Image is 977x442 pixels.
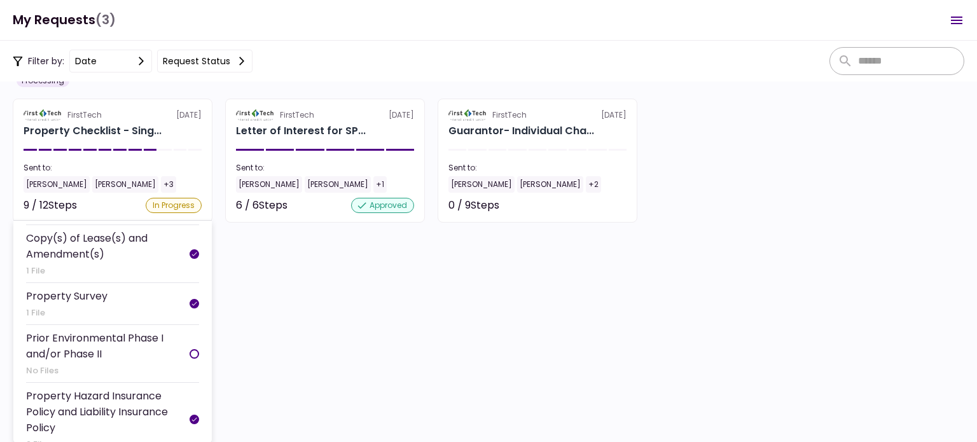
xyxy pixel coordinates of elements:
h1: My Requests [13,7,116,33]
div: approved [351,198,414,213]
button: date [69,50,152,73]
img: Partner logo [236,109,275,121]
div: [PERSON_NAME] [305,176,371,193]
div: +1 [373,176,387,193]
div: In Progress [146,198,202,213]
div: FirstTech [492,109,527,121]
div: Prior Environmental Phase I and/or Phase II [26,330,190,362]
div: 9 / 12 Steps [24,198,77,213]
div: Property Checklist - Single Tenant 1151-B Hospital Wy, Pocatello, ID [24,123,162,139]
div: Not started [569,198,627,213]
img: Partner logo [448,109,487,121]
span: (3) [95,7,116,33]
div: FirstTech [280,109,314,121]
div: Sent to: [448,162,627,174]
div: 6 / 6 Steps [236,198,288,213]
div: FirstTech [67,109,102,121]
div: Sent to: [24,162,202,174]
div: date [75,54,97,68]
div: Property Survey [26,288,107,304]
button: Open menu [941,5,972,36]
div: 1 File [26,265,190,277]
div: [PERSON_NAME] [517,176,583,193]
div: +2 [586,176,601,193]
div: Guarantor- Individual Charles Eldredge [448,123,594,139]
div: Property Hazard Insurance Policy and Liability Insurance Policy [26,388,190,436]
button: Request status [157,50,253,73]
div: Filter by: [13,50,253,73]
div: No Files [26,364,190,377]
div: +3 [161,176,176,193]
div: [DATE] [24,109,202,121]
div: Copy(s) of Lease(s) and Amendment(s) [26,230,190,262]
div: [DATE] [236,109,414,121]
div: [PERSON_NAME] [236,176,302,193]
div: 1 File [26,307,107,319]
div: Sent to: [236,162,414,174]
div: Letter of Interest for SPECIALTY PROPERTIES LLC 1151-B Hospital Way Pocatello [236,123,366,139]
div: [PERSON_NAME] [92,176,158,193]
div: 0 / 9 Steps [448,198,499,213]
img: Partner logo [24,109,62,121]
div: [DATE] [448,109,627,121]
div: [PERSON_NAME] [448,176,515,193]
div: [PERSON_NAME] [24,176,90,193]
